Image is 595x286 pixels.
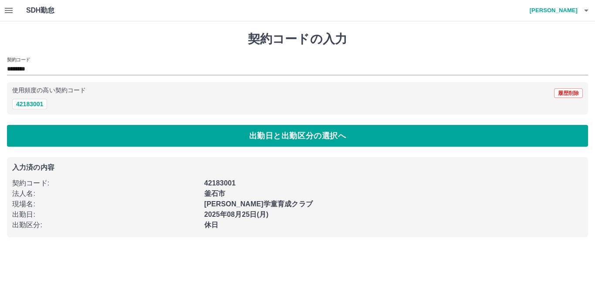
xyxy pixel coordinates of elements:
p: 契約コード : [12,178,199,188]
p: 入力済の内容 [12,164,583,171]
p: 現場名 : [12,199,199,209]
b: 休日 [204,221,218,229]
h2: 契約コード [7,56,30,63]
button: 出勤日と出勤区分の選択へ [7,125,588,147]
b: 2025年08月25日(月) [204,211,269,218]
b: [PERSON_NAME]学童育成クラブ [204,200,313,208]
p: 出勤区分 : [12,220,199,230]
button: 履歴削除 [554,88,583,98]
b: 釜石市 [204,190,225,197]
p: 法人名 : [12,188,199,199]
button: 42183001 [12,99,47,109]
p: 使用頻度の高い契約コード [12,87,86,94]
h1: 契約コードの入力 [7,32,588,47]
b: 42183001 [204,179,236,187]
p: 出勤日 : [12,209,199,220]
